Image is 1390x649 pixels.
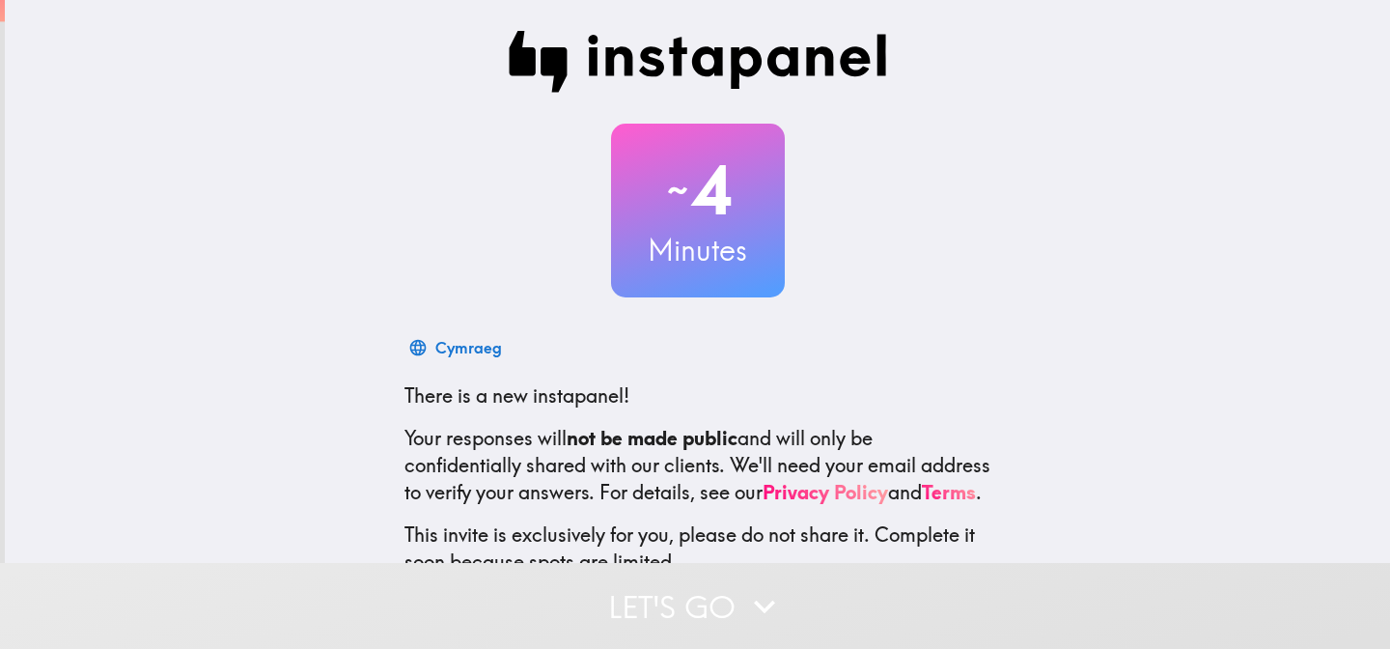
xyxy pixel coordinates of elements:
b: not be made public [567,426,737,450]
h2: 4 [611,151,785,230]
span: ~ [664,161,691,219]
button: Cymraeg [404,328,510,367]
a: Privacy Policy [763,480,888,504]
img: Instapanel [509,31,887,93]
span: There is a new instapanel! [404,383,629,408]
p: Your responses will and will only be confidentially shared with our clients. We'll need your emai... [404,425,991,506]
h3: Minutes [611,230,785,270]
div: Cymraeg [435,334,502,361]
p: This invite is exclusively for you, please do not share it. Complete it soon because spots are li... [404,522,991,576]
a: Terms [922,480,976,504]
